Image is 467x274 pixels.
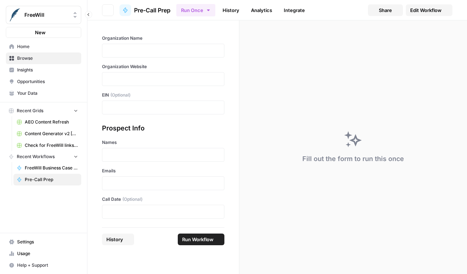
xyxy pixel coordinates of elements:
span: Edit Workflow [410,7,442,14]
span: Content Generator v2 [DRAFT] Test [25,130,78,137]
img: FreeWill Logo [8,8,21,21]
span: (Optional) [122,196,142,203]
span: Insights [17,67,78,73]
span: Recent Workflows [17,153,55,160]
span: History [106,236,123,243]
a: Content Generator v2 [DRAFT] Test [13,128,81,140]
a: Your Data [6,87,81,99]
label: EIN [102,92,224,98]
label: Names [102,139,224,146]
button: New [6,27,81,38]
span: Usage [17,250,78,257]
span: FreeWill Business Case Generator v2 [25,165,78,171]
button: Recent Workflows [6,151,81,162]
a: Integrate [279,4,309,16]
span: Settings [17,239,78,245]
label: Call Date [102,196,224,203]
button: Run Workflow [178,234,224,245]
button: Workspace: FreeWill [6,6,81,24]
a: Edit Workflow [406,4,452,16]
a: Insights [6,64,81,76]
a: Browse [6,52,81,64]
button: Help + Support [6,259,81,271]
button: Run Once [176,4,215,16]
span: Share [379,7,392,14]
a: Pre-Call Prep [13,174,81,185]
span: Pre-Call Prep [25,176,78,183]
a: Pre-Call Prep [119,4,170,16]
label: Organization Name [102,35,224,42]
span: Pre-Call Prep [134,6,170,15]
label: Emails [102,168,224,174]
a: Usage [6,248,81,259]
span: Check for FreeWill links on partner's external website [25,142,78,149]
span: Home [17,43,78,50]
a: FreeWill Business Case Generator v2 [13,162,81,174]
button: Share [368,4,403,16]
div: Prospect Info [102,123,224,133]
span: Browse [17,55,78,62]
span: Your Data [17,90,78,97]
a: Check for FreeWill links on partner's external website [13,140,81,151]
label: Organization Website [102,63,224,70]
a: Settings [6,236,81,248]
a: Home [6,41,81,52]
a: AEO Content Refresh [13,116,81,128]
span: Help + Support [17,262,78,269]
span: Recent Grids [17,107,43,114]
span: (Optional) [110,92,130,98]
span: FreeWill [24,11,68,19]
div: Fill out the form to run this once [302,154,404,164]
a: Opportunities [6,76,81,87]
span: Opportunities [17,78,78,85]
button: Recent Grids [6,105,81,116]
a: History [218,4,244,16]
span: New [35,29,46,36]
a: Analytics [247,4,276,16]
span: AEO Content Refresh [25,119,78,125]
span: Run Workflow [182,236,213,243]
button: History [102,234,134,245]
